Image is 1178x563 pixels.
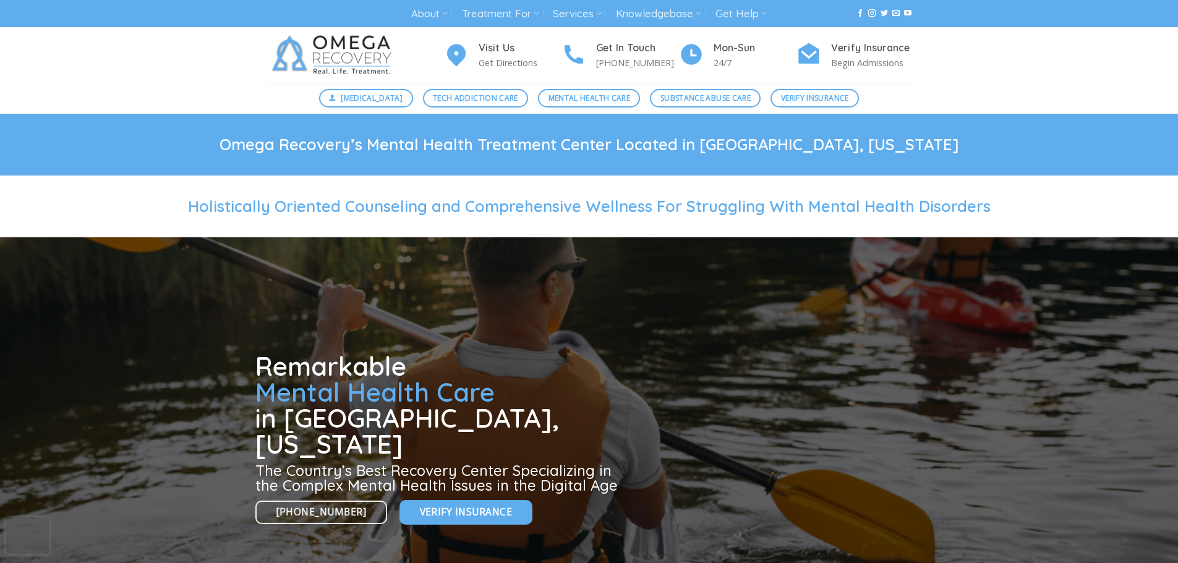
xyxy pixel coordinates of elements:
[881,9,888,18] a: Follow on Twitter
[255,353,623,457] h1: Remarkable in [GEOGRAPHIC_DATA], [US_STATE]
[715,2,767,25] a: Get Help
[616,2,701,25] a: Knowledgebase
[831,56,914,70] p: Begin Admissions
[856,9,864,18] a: Follow on Facebook
[892,9,900,18] a: Send us an email
[319,89,413,108] a: [MEDICAL_DATA]
[548,92,630,104] span: Mental Health Care
[399,500,532,524] a: Verify Insurance
[462,2,539,25] a: Treatment For
[561,40,679,70] a: Get In Touch [PHONE_NUMBER]
[6,517,49,554] iframe: reCAPTCHA
[781,92,849,104] span: Verify Insurance
[479,56,561,70] p: Get Directions
[255,463,623,493] h3: The Country’s Best Recovery Center Specializing in the Complex Mental Health Issues in the Digita...
[188,197,991,216] span: Holistically Oriented Counseling and Comprehensive Wellness For Struggling With Mental Health Dis...
[479,40,561,56] h4: Visit Us
[714,40,796,56] h4: Mon-Sun
[433,92,518,104] span: Tech Addiction Care
[423,89,529,108] a: Tech Addiction Care
[255,501,388,525] a: [PHONE_NUMBER]
[265,27,404,83] img: Omega Recovery
[553,2,602,25] a: Services
[831,40,914,56] h4: Verify Insurance
[714,56,796,70] p: 24/7
[660,92,751,104] span: Substance Abuse Care
[411,2,448,25] a: About
[276,504,367,520] span: [PHONE_NUMBER]
[796,40,914,70] a: Verify Insurance Begin Admissions
[596,40,679,56] h4: Get In Touch
[868,9,876,18] a: Follow on Instagram
[341,92,403,104] span: [MEDICAL_DATA]
[596,56,679,70] p: [PHONE_NUMBER]
[904,9,911,18] a: Follow on YouTube
[255,376,495,408] span: Mental Health Care
[538,89,640,108] a: Mental Health Care
[650,89,761,108] a: Substance Abuse Care
[444,40,561,70] a: Visit Us Get Directions
[420,504,512,520] span: Verify Insurance
[770,89,859,108] a: Verify Insurance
